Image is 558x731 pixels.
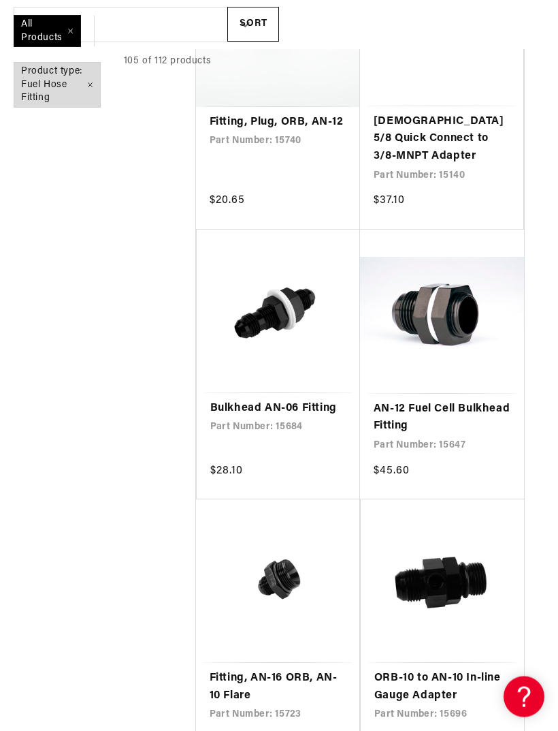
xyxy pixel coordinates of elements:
a: ORB-10 to AN-10 In-line Gauge Adapter [374,670,510,705]
span: 105 of 112 products [124,56,211,66]
a: Fitting, Plug, ORB, AN-12 [210,114,346,132]
span: All Products [14,16,80,46]
a: [DEMOGRAPHIC_DATA] 5/8 Quick Connect to 3/8-MNPT Adapter [374,114,510,166]
a: Bulkhead AN-06 Fitting [210,401,346,418]
a: Product type: Fuel Hose Fitting [6,55,108,115]
span: Product type: Fuel Hose Fitting [14,63,100,107]
a: AN-12 Fuel Cell Bulkhead Fitting [374,401,510,436]
a: All Products [6,7,108,55]
a: Fitting, AN-16 ORB, AN-10 Flare [210,670,346,705]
